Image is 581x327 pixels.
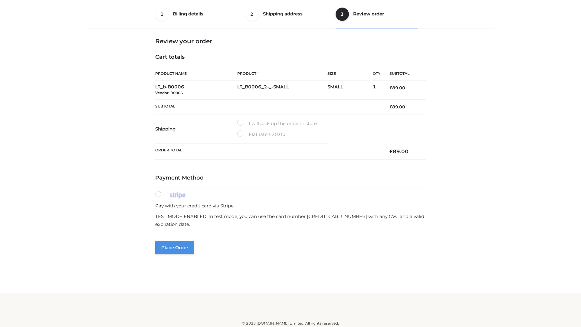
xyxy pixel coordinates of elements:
bdi: 20.00 [268,131,286,137]
button: Place order [155,241,194,254]
h4: Payment Method [155,175,426,181]
td: 1 [373,81,380,100]
label: Flat rate: [237,130,286,138]
h3: Review your order [155,38,426,45]
p: TEST MODE ENABLED. In test mode, you can use the card number [CREDIT_CARD_NUMBER] with any CVC an... [155,213,426,228]
small: Vendor: B0006 [155,91,183,95]
th: Subtotal [155,99,380,114]
span: £ [268,131,271,137]
span: £ [389,104,392,110]
th: Size [327,67,370,81]
span: £ [389,148,393,154]
td: LT_b-B0006 [155,81,237,100]
td: LT_B0006_2-_-SMALL [237,81,327,100]
p: Pay with your credit card via Stripe. [155,202,426,210]
span: £ [389,85,392,91]
bdi: 89.00 [389,148,409,154]
h4: Cart totals [155,54,426,61]
th: Product # [237,67,327,81]
label: I will pick up the order in store. [237,120,318,127]
th: Shipping [155,114,237,144]
th: Qty [373,67,380,81]
div: © 2025 [DOMAIN_NAME] Limited. All rights reserved. [90,320,491,326]
th: Order Total [155,144,380,160]
th: Product Name [155,67,237,81]
bdi: 89.00 [389,104,405,110]
th: Subtotal [380,67,426,81]
bdi: 89.00 [389,85,405,91]
td: SMALL [327,81,373,100]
